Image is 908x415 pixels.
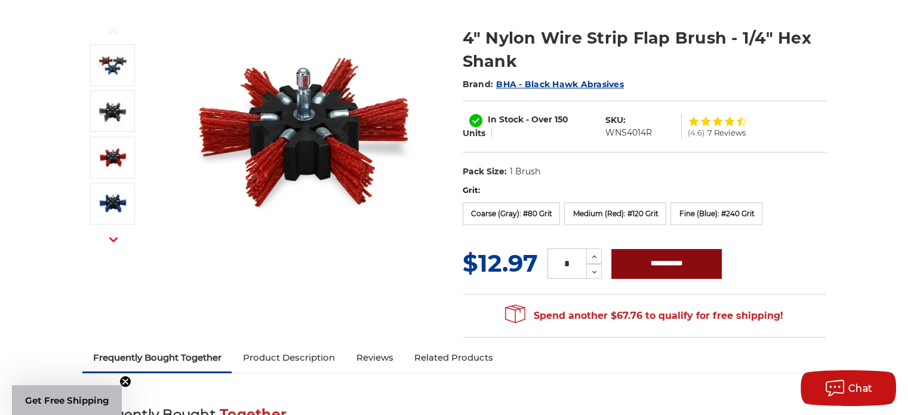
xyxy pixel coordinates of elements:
span: Get Free Shipping [25,395,109,406]
h1: 4" Nylon Wire Strip Flap Brush - 1/4" Hex Shank [463,26,826,73]
a: Product Description [232,345,345,371]
span: 7 Reviews [707,129,746,137]
span: Chat [848,383,873,394]
button: Chat [801,370,896,406]
a: BHA - Black Hawk Abrasives [496,79,624,90]
a: Reviews [345,345,404,371]
span: In Stock [488,114,524,125]
dt: SKU: [605,114,626,127]
img: 4 inch strip flap brush [184,14,423,253]
dt: Pack Size: [463,165,507,178]
img: 4" Nylon Wire Strip Flap Brush - 1/4" Hex Shank [98,189,128,219]
span: Units [463,128,485,139]
label: Grit: [463,185,826,196]
button: Previous [99,19,128,44]
a: Related Products [404,345,504,371]
span: 150 [555,114,568,125]
img: 4 inch strip flap brush [98,50,128,80]
span: Spend another $67.76 to qualify for free shipping! [505,310,783,321]
dd: 1 Brush [509,165,540,178]
span: $12.97 [463,248,538,278]
dd: WNS4014R [605,127,652,139]
span: (4.6) [688,129,704,137]
img: 4" Nylon Wire Strip Flap Brush - 1/4" Hex Shank [98,143,128,173]
a: Frequently Bought Together [82,345,232,371]
span: Brand: [463,79,494,90]
button: Close teaser [119,376,131,388]
div: Get Free ShippingClose teaser [12,385,122,415]
span: - Over [526,114,552,125]
button: Next [99,226,128,252]
img: 4" Nylon Wire Strip Flap Brush - 1/4" Hex Shank [98,96,128,126]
